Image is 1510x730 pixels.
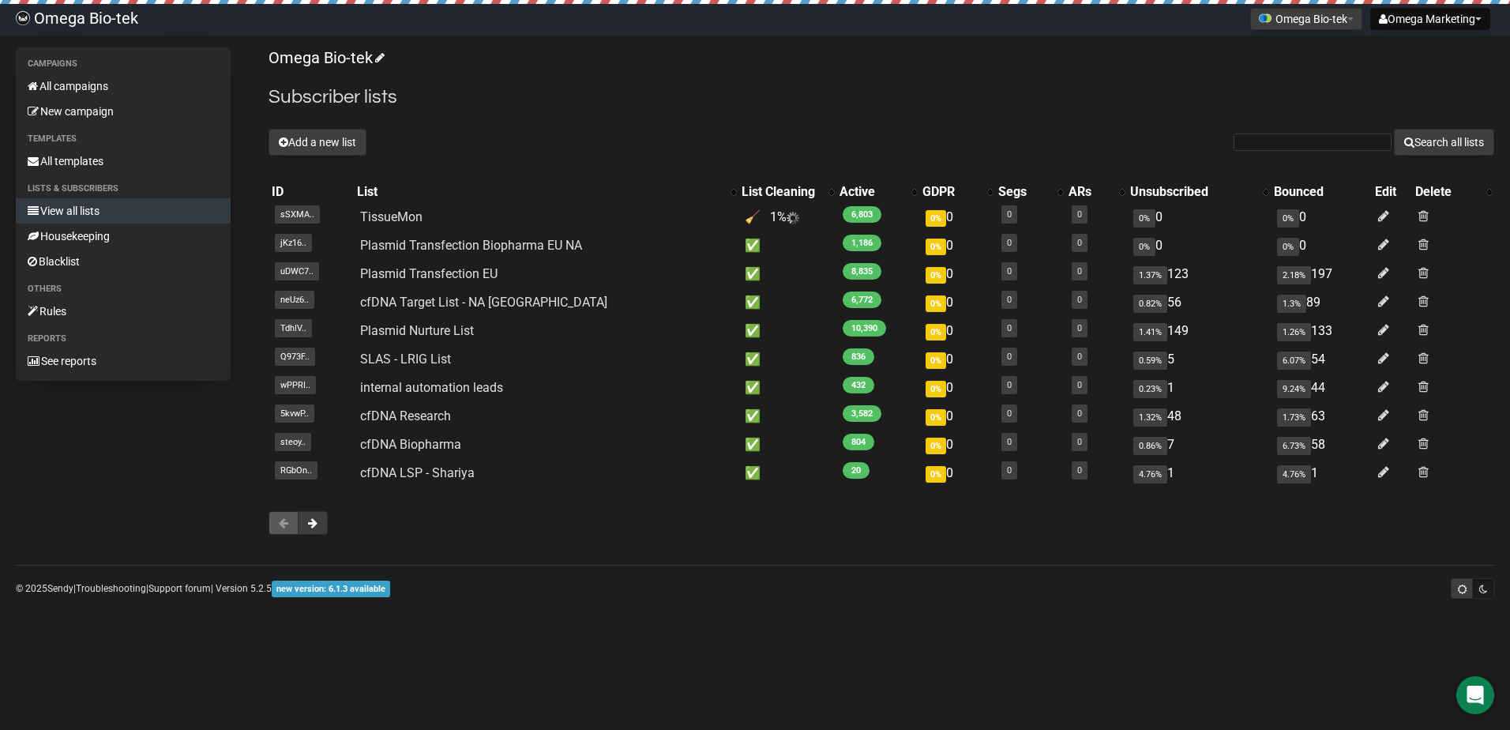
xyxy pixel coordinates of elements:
th: Unsubscribed: No sort applied, activate to apply an ascending sort [1127,181,1271,203]
span: 6,803 [843,206,881,223]
td: 48 [1127,402,1271,431]
a: Housekeeping [16,224,231,249]
a: 0 [1077,209,1082,220]
li: Lists & subscribers [16,179,231,198]
button: Omega Bio-tek [1250,8,1362,30]
td: 1 [1127,374,1271,402]
td: 0 [919,374,995,402]
td: ✅ [738,288,836,317]
td: ✅ [738,459,836,487]
a: Blacklist [16,249,231,274]
td: 0 [919,288,995,317]
div: Segs [998,184,1050,200]
a: 0 [1077,295,1082,305]
span: 0.82% [1133,295,1167,313]
span: 0% [926,324,946,341]
div: Active [840,184,903,200]
th: Segs: No sort applied, activate to apply an ascending sort [995,181,1065,203]
div: Bounced [1274,184,1368,200]
td: 0 [1127,231,1271,260]
td: 5 [1127,345,1271,374]
span: jKz16.. [275,234,312,252]
td: 7 [1127,431,1271,459]
span: 1.32% [1133,408,1167,427]
td: 63 [1271,402,1371,431]
a: 0 [1007,465,1012,476]
th: Active: No sort applied, activate to apply an ascending sort [836,181,919,203]
div: List [357,184,723,200]
img: favicons [1259,12,1271,24]
td: 0 [919,402,995,431]
div: Delete [1415,184,1478,200]
td: 0 [919,431,995,459]
span: 0% [1133,209,1155,228]
span: neUz6.. [275,291,314,309]
span: 6.07% [1277,352,1311,370]
a: 0 [1077,465,1082,476]
div: Edit [1375,184,1410,200]
span: 6.73% [1277,437,1311,455]
span: 6,772 [843,292,881,308]
span: 0.59% [1133,352,1167,370]
span: 10,390 [843,320,886,337]
span: 0% [1133,238,1155,256]
div: ID [272,184,351,200]
td: 0 [1127,203,1271,231]
a: View all lists [16,198,231,224]
span: 2.18% [1277,266,1311,284]
span: 20 [843,462,870,479]
span: 1,186 [843,235,881,251]
a: All templates [16,149,231,174]
td: 44 [1271,374,1371,402]
td: ✅ [738,231,836,260]
a: 0 [1077,238,1082,248]
span: 3,582 [843,405,881,422]
a: 0 [1007,209,1012,220]
div: List Cleaning [742,184,821,200]
td: 0 [919,459,995,487]
td: 197 [1271,260,1371,288]
span: 432 [843,377,874,393]
li: Others [16,280,231,299]
div: Unsubscribed [1130,184,1255,200]
td: 0 [919,203,995,231]
td: 149 [1127,317,1271,345]
td: 1 [1127,459,1271,487]
th: ARs: No sort applied, activate to apply an ascending sort [1065,181,1127,203]
th: GDPR: No sort applied, activate to apply an ascending sort [919,181,995,203]
td: 🧹 1% [738,203,836,231]
a: New campaign [16,99,231,124]
td: ✅ [738,374,836,402]
span: 0% [926,267,946,284]
span: 5kvwP.. [275,405,314,423]
th: Delete: No sort applied, activate to apply an ascending sort [1412,181,1494,203]
span: 1.3% [1277,295,1306,313]
td: ✅ [738,260,836,288]
div: ARs [1069,184,1111,200]
a: 0 [1077,408,1082,419]
td: ✅ [738,345,836,374]
th: Edit: No sort applied, sorting is disabled [1372,181,1413,203]
div: Open Intercom Messenger [1456,676,1494,714]
span: wPPRI.. [275,376,316,394]
h2: Subscriber lists [269,83,1494,111]
span: 4.76% [1277,465,1311,484]
li: Templates [16,130,231,149]
span: 0% [926,409,946,426]
a: 0 [1007,380,1012,390]
td: ✅ [738,431,836,459]
a: new version: 6.1.3 available [272,583,390,594]
span: steoy.. [275,433,311,451]
a: 0 [1077,266,1082,277]
span: 0% [926,210,946,227]
span: 0% [1277,238,1299,256]
th: List Cleaning: No sort applied, activate to apply an ascending sort [738,181,836,203]
a: Plasmid Nurture List [360,323,474,338]
td: 0 [919,345,995,374]
li: Reports [16,329,231,348]
a: 0 [1077,352,1082,362]
span: 1.37% [1133,266,1167,284]
span: 0% [926,466,946,483]
td: 0 [1271,231,1371,260]
span: 1.26% [1277,323,1311,341]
